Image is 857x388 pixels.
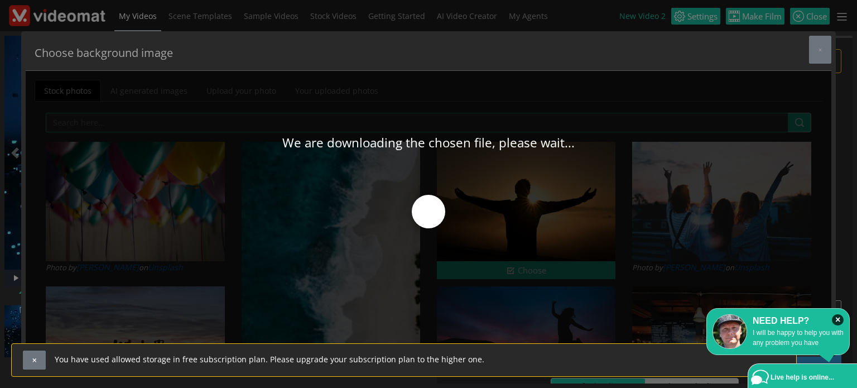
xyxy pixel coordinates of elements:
[819,45,822,54] span: ×
[712,314,844,328] div: NEED HELP?
[751,367,857,388] a: Live help is online...
[809,36,831,64] button: Close
[771,373,834,381] span: Live help is online...
[35,45,173,61] h5: Choose background image
[46,354,484,365] span: You have used allowed storage in free subscription plan. Please upgrade your subscription plan to...
[832,314,844,325] i: Close
[753,329,844,347] span: I will be happy to help you with any problem you have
